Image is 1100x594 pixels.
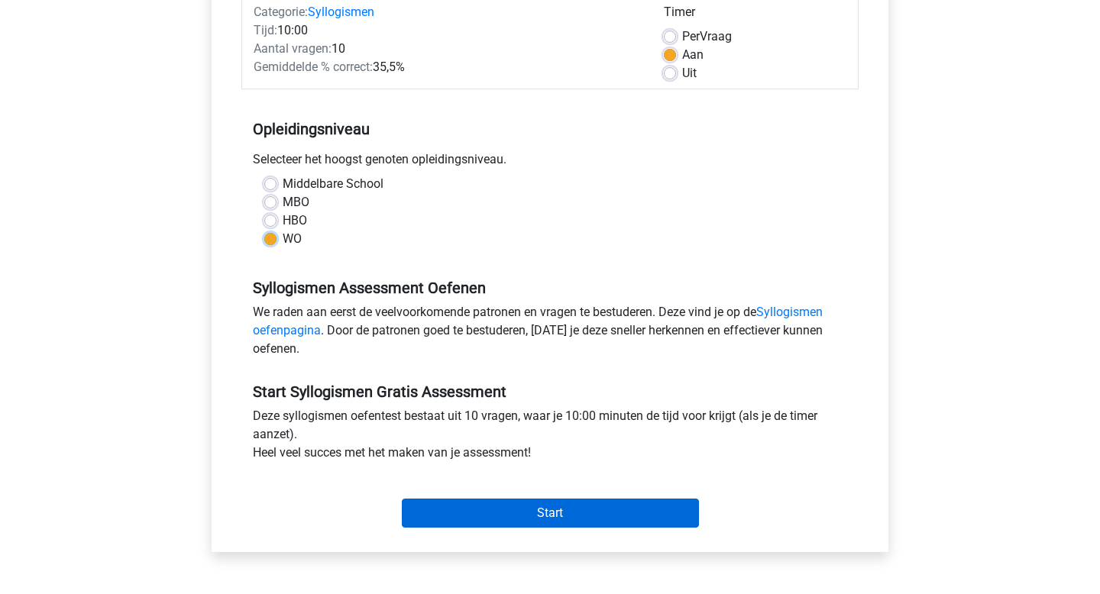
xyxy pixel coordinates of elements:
div: Selecteer het hoogst genoten opleidingsniveau. [241,150,859,175]
span: Tijd: [254,23,277,37]
div: Deze syllogismen oefentest bestaat uit 10 vragen, waar je 10:00 minuten de tijd voor krijgt (als ... [241,407,859,468]
label: Uit [682,64,697,82]
div: We raden aan eerst de veelvoorkomende patronen en vragen te bestuderen. Deze vind je op de . Door... [241,303,859,364]
a: Syllogismen [308,5,374,19]
span: Per [682,29,700,44]
label: WO [283,230,302,248]
h5: Start Syllogismen Gratis Assessment [253,383,847,401]
label: MBO [283,193,309,211]
div: 10 [242,40,652,58]
span: Gemiddelde % correct: [254,60,373,74]
h5: Opleidingsniveau [253,114,847,144]
label: Aan [682,46,704,64]
input: Start [402,499,699,528]
span: Aantal vragen: [254,41,332,56]
div: 35,5% [242,58,652,76]
label: HBO [283,211,307,230]
label: Vraag [682,27,732,46]
span: Categorie: [254,5,308,19]
div: Timer [664,3,846,27]
div: 10:00 [242,21,652,40]
h5: Syllogismen Assessment Oefenen [253,279,847,297]
label: Middelbare School [283,175,383,193]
